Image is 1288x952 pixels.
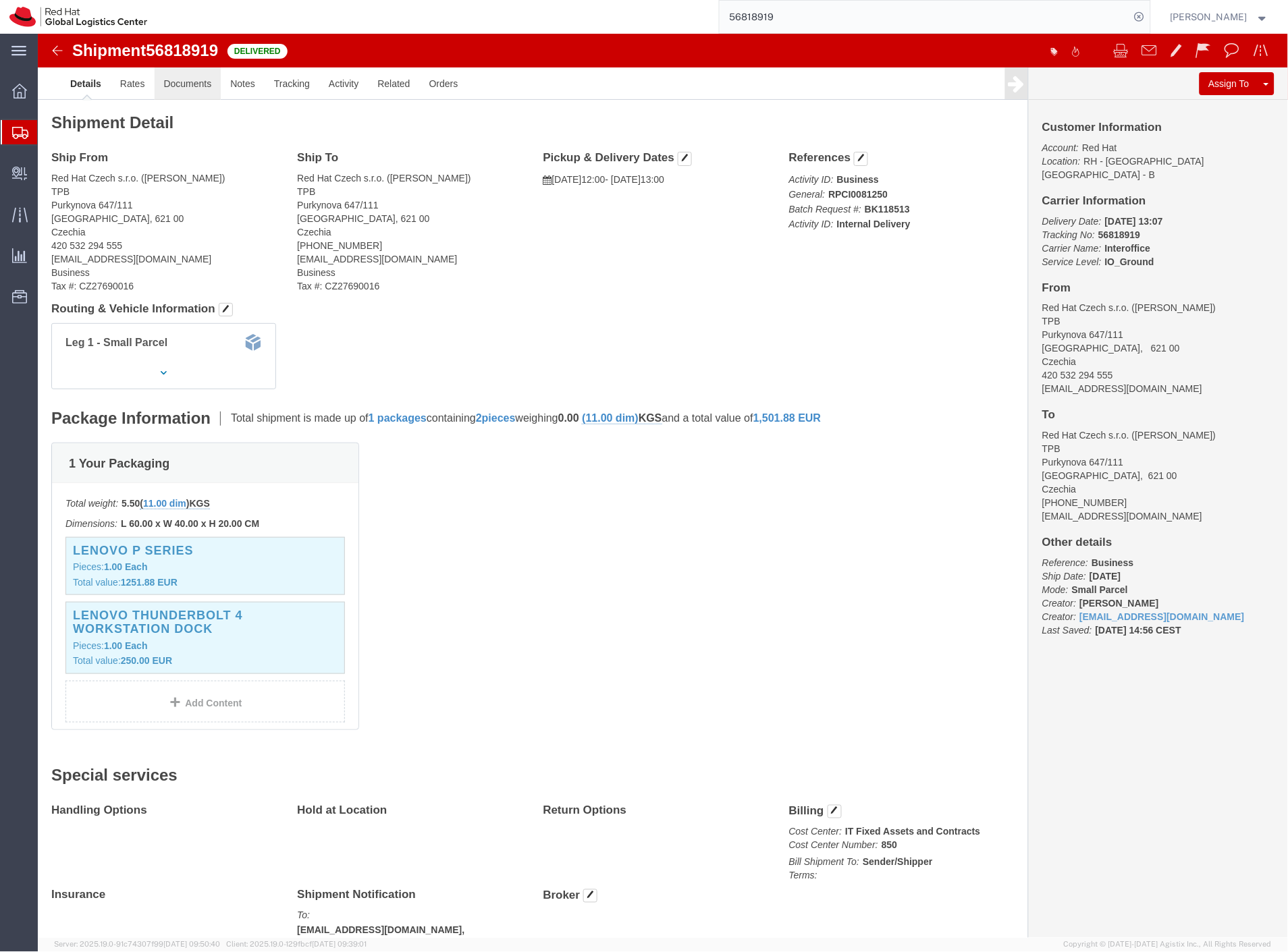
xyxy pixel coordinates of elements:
[9,7,147,27] img: logo
[1171,9,1247,24] span: Filip Lizuch
[54,941,220,949] span: Server: 2025.19.0-91c74307f99
[226,941,367,949] span: Client: 2025.19.0-129fbcf
[720,1,1130,33] input: Search for shipment number, reference number
[312,941,367,949] span: [DATE] 09:39:01
[163,941,220,949] span: [DATE] 09:50:40
[1170,9,1270,25] button: [PERSON_NAME]
[1064,939,1272,951] span: Copyright © [DATE]-[DATE] Agistix Inc., All Rights Reserved
[38,34,1288,938] iframe: FS Legacy Container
